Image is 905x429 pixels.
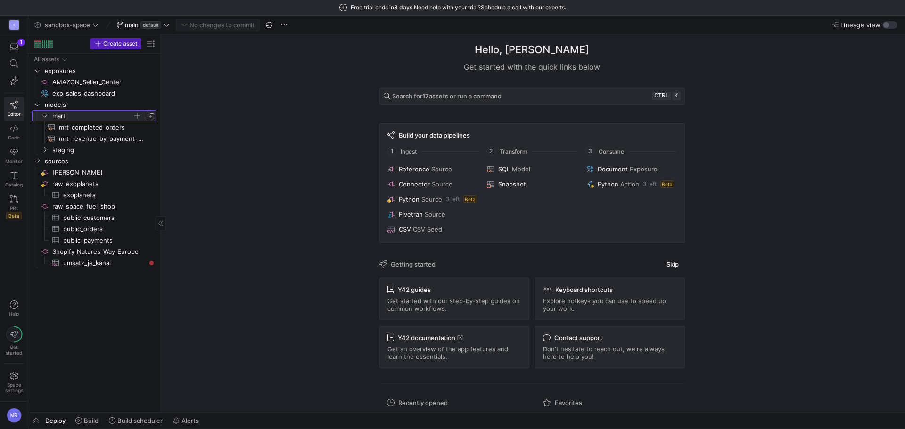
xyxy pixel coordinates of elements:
[398,286,431,293] span: Y42 guides
[9,20,19,30] div: N
[169,413,203,429] button: Alerts
[7,408,22,423] div: MR
[32,223,156,235] a: public_orders​​​​​​​​​
[63,190,146,201] span: exoplanets​​​​​​​​​
[543,297,677,312] span: Explore hotkeys you can use to speed up your work.
[32,201,156,212] div: Press SPACE to select this row.
[8,135,20,140] span: Code
[413,226,442,233] span: CSV Seed
[643,181,657,187] span: 3 left
[32,257,156,268] div: Press SPACE to select this row.
[45,21,90,29] span: sandbox-space
[45,65,155,76] span: exposures
[475,42,589,57] h1: Hello, [PERSON_NAME]
[555,399,582,406] span: Favorites
[32,235,156,246] a: public_payments​​​​​​​​​
[512,165,530,173] span: Model
[140,21,161,29] span: default
[32,99,156,110] div: Press SPACE to select this row.
[52,246,155,257] span: Shopify_Natures_Way_Europe​​​​​​​​
[32,178,156,189] div: Press SPACE to select this row.
[32,65,156,76] div: Press SPACE to select this row.
[387,297,521,312] span: Get started with our step-by-step guides on common workflows.
[620,180,639,188] span: Action
[399,195,420,203] span: Python
[32,88,156,99] div: Press SPACE to select this row.
[498,180,526,188] span: Snapshot
[660,180,674,188] span: Beta
[32,235,156,246] div: Press SPACE to select this row.
[4,97,24,121] a: Editor
[90,38,141,49] button: Create asset
[32,212,156,223] div: Press SPACE to select this row.
[32,189,156,201] div: Press SPACE to select this row.
[555,286,613,293] span: Keyboard shortcuts
[45,99,155,110] span: models
[32,76,156,88] a: AMAZON_Seller_Center​​​​​​​​
[660,258,685,270] button: Skip
[386,224,479,235] button: CSVCSV Seed
[52,145,155,155] span: staging
[584,178,678,190] button: PythonAction3 leftBeta
[59,133,146,144] span: mrt_revenue_by_payment_method​​​​​​​​​​
[4,323,24,359] button: Getstarted
[5,182,23,187] span: Catalog
[52,88,146,99] span: exp_sales_dashboard​​​​​
[103,40,137,47] span: Create asset
[10,205,18,211] span: PRs
[398,334,463,341] span: Y42 documentation
[481,4,566,11] a: Schedule a call with our experts.
[52,77,155,88] span: AMAZON_Seller_Center​​​​​​​​
[71,413,103,429] button: Build
[351,4,566,11] span: Free trial ends in Need help with your trial?
[4,17,24,33] a: N
[485,178,579,190] button: Snapshot
[32,155,156,167] div: Press SPACE to select this row.
[8,311,20,316] span: Help
[672,92,681,100] kbd: k
[498,165,510,173] span: SQL
[45,156,155,167] span: sources
[52,201,155,212] span: raw_space_fuel_shop​​​​​​​​
[432,180,452,188] span: Source
[34,56,59,63] div: All assets
[386,194,479,205] button: PythonSource3 leftBeta
[4,168,24,191] a: Catalog
[386,209,479,220] button: FivetranSource
[32,133,156,144] a: mrt_revenue_by_payment_method​​​​​​​​​​
[4,121,24,144] a: Code
[399,226,411,233] span: CSV
[32,257,156,268] a: umsatz_je_kanal​​​​​​​​​
[399,180,430,188] span: Connector
[387,345,521,360] span: Get an overview of the app features and learn the essentials.
[32,167,156,178] div: Press SPACE to select this row.
[4,144,24,168] a: Monitor
[379,88,685,105] button: Search for17assets or run a commandctrlk
[840,21,880,29] span: Lineage view
[52,111,132,121] span: mart
[6,212,22,219] span: Beta
[6,344,22,356] span: Get started
[391,260,436,268] span: Getting started
[394,4,414,11] span: 8 days.
[630,165,658,173] span: Exposure
[32,178,156,189] a: raw_exoplanets​​​​​​​​
[5,382,23,393] span: Space settings
[32,19,101,31] button: sandbox-space
[45,417,66,424] span: Deploy
[652,92,671,100] kbd: ctrl
[399,131,470,139] span: Build your data pipelines
[17,39,25,46] div: 1
[392,92,502,100] span: Search for assets or run a command
[32,189,156,201] a: exoplanets​​​​​​​​​
[59,122,146,133] span: mrt_completed_orders​​​​​​​​​​
[399,165,429,173] span: Reference
[4,367,24,397] a: Spacesettings
[32,167,156,178] a: [PERSON_NAME]​​​​​​​​
[52,178,155,189] span: raw_exoplanets​​​​​​​​
[4,296,24,321] button: Help
[32,76,156,88] div: Press SPACE to select this row.
[666,260,679,268] span: Skip
[485,163,579,175] button: SQLModel
[32,133,156,144] div: Press SPACE to select this row.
